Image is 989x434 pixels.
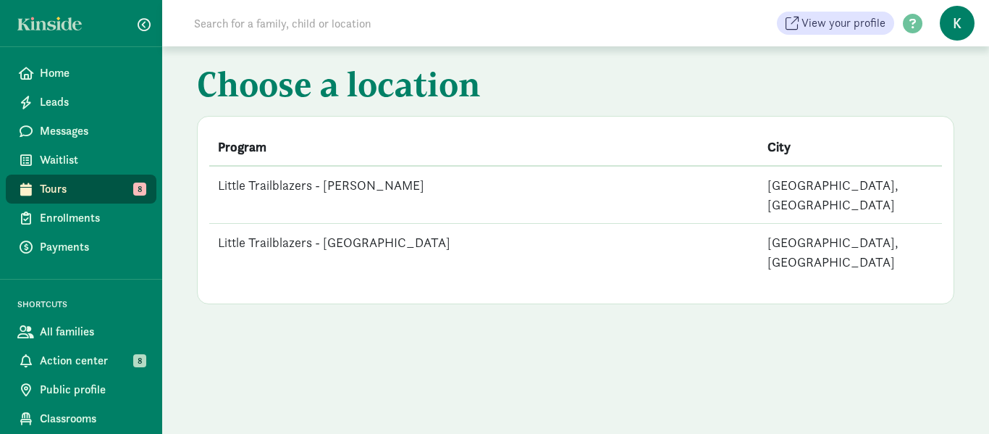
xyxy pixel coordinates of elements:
[133,183,146,196] span: 8
[6,346,156,375] a: Action center 8
[6,404,156,433] a: Classrooms
[6,204,156,233] a: Enrollments
[209,128,759,166] th: Program
[40,323,145,341] span: All families
[759,166,942,224] td: [GEOGRAPHIC_DATA], [GEOGRAPHIC_DATA]
[40,151,145,169] span: Waitlist
[759,224,942,281] td: [GEOGRAPHIC_DATA], [GEOGRAPHIC_DATA]
[6,59,156,88] a: Home
[40,209,145,227] span: Enrollments
[185,9,592,38] input: Search for a family, child or location
[6,146,156,175] a: Waitlist
[6,88,156,117] a: Leads
[940,6,975,41] span: K
[40,93,145,111] span: Leads
[209,224,759,281] td: Little Trailblazers - [GEOGRAPHIC_DATA]
[801,14,885,32] span: View your profile
[40,238,145,256] span: Payments
[40,122,145,140] span: Messages
[6,233,156,262] a: Payments
[917,364,989,434] iframe: Chat Widget
[40,64,145,82] span: Home
[133,354,146,367] span: 8
[197,64,954,110] h1: Choose a location
[40,381,145,398] span: Public profile
[40,180,145,198] span: Tours
[6,175,156,204] a: Tours 8
[6,117,156,146] a: Messages
[759,128,942,166] th: City
[40,352,145,370] span: Action center
[209,166,759,224] td: Little Trailblazers - [PERSON_NAME]
[777,12,894,35] a: View your profile
[6,317,156,346] a: All families
[6,375,156,404] a: Public profile
[40,410,145,427] span: Classrooms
